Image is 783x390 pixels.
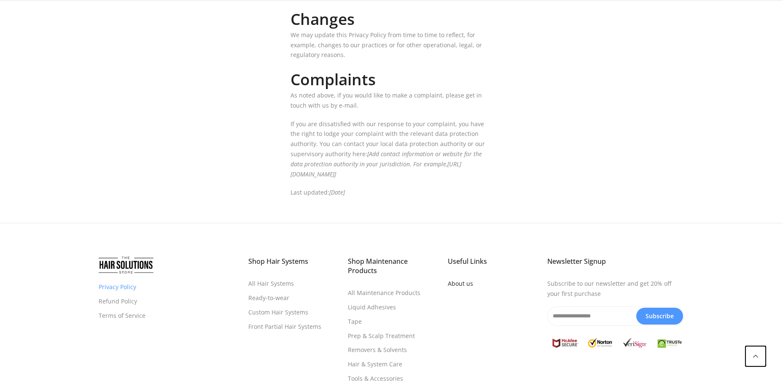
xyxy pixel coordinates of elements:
a: Prep & Scalp Treatment [348,332,415,340]
a: Refund Policy [99,297,137,305]
a: Tape [348,317,362,325]
i: [Add contact information or website for the data protection authority in your jurisdiction. For e... [291,150,482,178]
h3: Useful Links [448,257,535,266]
h1: Complaints [291,68,493,90]
div: v 4.0.25 [24,14,41,20]
i: [Date] [329,188,345,196]
button: Subscribe [636,308,683,325]
a: Front Partial Hair Systems [248,322,321,330]
a: [URL][DOMAIN_NAME] [291,160,461,178]
p: As noted above, if you would like to make a complaint, please get in touch with us by e-mail. [291,90,493,111]
h3: Shop Hair Systems [248,257,336,266]
a: Removers & Solvents [348,346,407,354]
div: Dominio [44,50,65,55]
div: Palabras clave [99,50,134,55]
div: Dominio: [DOMAIN_NAME] [22,22,94,29]
a: Privacy Policy [99,283,136,291]
img: tab_domain_overview_orange.svg [35,49,42,56]
h3: Newsletter Signup [547,257,684,266]
p: If you are dissatisfied with our response to your complaint, you have the right to lodge your com... [291,119,493,179]
p: Last updated: [291,187,493,198]
a: Back to the top [745,346,766,367]
img: website_grey.svg [13,22,20,29]
a: All Hair Systems [248,279,294,287]
a: Hair & System Care [348,360,402,368]
img: logo_orange.svg [13,14,20,20]
a: Tools & Accessories [348,374,403,382]
p: We may update this Privacy Policy from time to time to reflect, for example, changes to our pract... [291,30,493,60]
img: tab_keywords_by_traffic_grey.svg [90,49,97,56]
a: About us [448,279,473,287]
p: Subscribe to our newsletter and get 20% off your first purchase [547,279,684,299]
h3: Shop Maintenance Products [348,257,435,275]
a: All Maintenance Products [348,289,420,297]
span: Subscribe [640,311,679,321]
a: Ready-to-wear [248,294,289,302]
a: Terms of Service [99,311,145,320]
h1: Changes [291,8,493,30]
a: Custom Hair Systems [248,308,308,316]
a: Liquid Adhesives [348,303,396,311]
